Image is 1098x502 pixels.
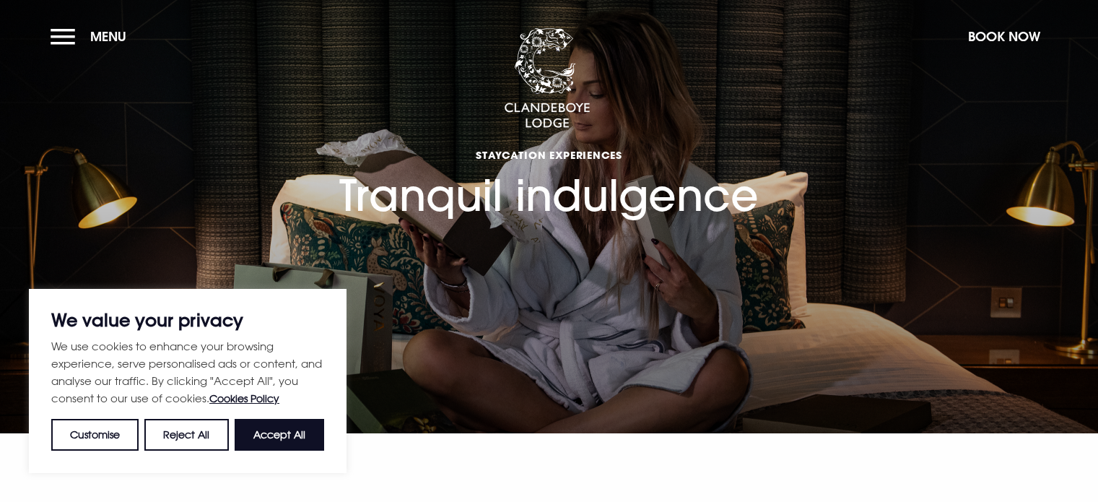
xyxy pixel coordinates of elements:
span: Staycation Experiences [339,148,759,162]
img: Clandeboye Lodge [504,28,591,129]
button: Customise [51,419,139,451]
button: Menu [51,21,134,52]
p: We value your privacy [51,311,324,329]
span: Menu [90,28,126,45]
div: We value your privacy [29,289,347,473]
button: Accept All [235,419,324,451]
button: Book Now [961,21,1047,52]
h1: Tranquil indulgence [339,86,759,222]
button: Reject All [144,419,228,451]
p: We use cookies to enhance your browsing experience, serve personalised ads or content, and analys... [51,337,324,407]
a: Cookies Policy [209,392,279,404]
